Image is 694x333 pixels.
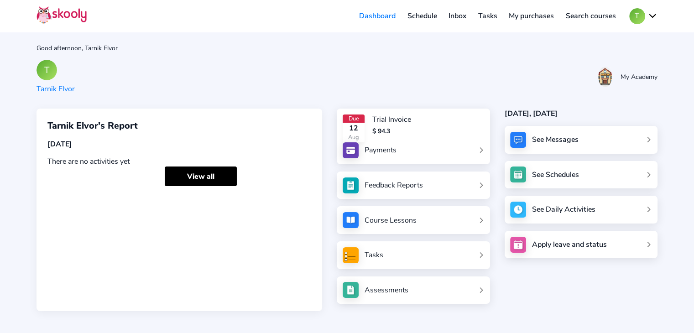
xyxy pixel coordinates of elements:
[343,114,365,123] div: Due
[365,285,408,295] div: Assessments
[472,9,503,23] a: Tasks
[47,120,138,132] span: Tarnik Elvor's Report
[343,177,484,193] a: Feedback Reports
[402,9,443,23] a: Schedule
[343,212,484,228] a: Course Lessons
[560,9,622,23] a: Search courses
[510,237,526,253] img: apply_leave.jpg
[47,156,311,166] div: There are no activities yet
[510,166,526,182] img: schedule.jpg
[532,135,579,145] div: See Messages
[37,60,57,80] div: T
[532,204,595,214] div: See Daily Activities
[621,73,657,81] div: My Academy
[372,114,411,125] div: Trial Invoice
[343,123,365,133] div: 12
[343,212,359,228] img: courses.jpg
[365,145,397,155] div: Payments
[343,247,359,263] img: tasksForMpWeb.png
[365,250,383,260] div: Tasks
[443,9,472,23] a: Inbox
[598,67,612,87] img: 20210604070037483498052728884623N8pZ9uhzYT8rBJoFur.jpg
[365,180,423,190] div: Feedback Reports
[372,127,411,135] div: $ 94.3
[510,132,526,148] img: messages.jpg
[629,8,657,24] button: Tchevron down outline
[343,133,365,141] div: Aug
[503,9,560,23] a: My purchases
[37,44,657,52] div: Good afternoon, Tarnik Elvor
[165,166,237,186] a: View all
[343,247,484,263] a: Tasks
[505,231,657,259] a: Apply leave and status
[343,282,484,298] a: Assessments
[353,9,402,23] a: Dashboard
[343,282,359,298] img: assessments.jpg
[343,142,484,158] a: Payments
[505,196,657,224] a: See Daily Activities
[510,202,526,218] img: activity.jpg
[365,215,417,225] div: Course Lessons
[37,84,75,94] div: Tarnik Elvor
[532,239,607,250] div: Apply leave and status
[505,109,657,119] div: [DATE], [DATE]
[37,6,87,24] img: Skooly
[343,177,359,193] img: see_atten.jpg
[532,170,579,180] div: See Schedules
[505,161,657,189] a: See Schedules
[343,142,359,158] img: payments.jpg
[47,139,311,149] div: [DATE]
